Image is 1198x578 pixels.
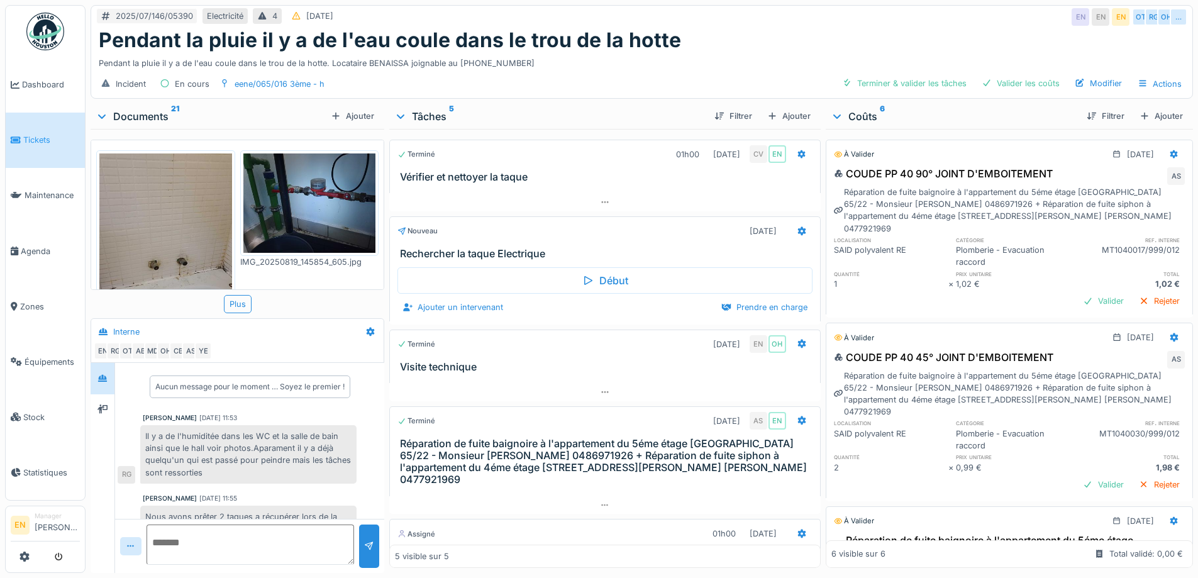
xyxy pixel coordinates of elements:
[1078,476,1129,493] div: Valider
[834,278,948,290] div: 1
[768,412,786,430] div: EN
[713,528,736,540] div: 01h00
[1134,476,1185,493] div: Rejeter
[400,438,814,486] h3: Réparation de fuite baignoire à l'appartement du 5éme étage [GEOGRAPHIC_DATA] 65/22 - Monsieur [P...
[35,511,80,538] li: [PERSON_NAME]
[99,28,681,52] h1: Pendant la pluie il y a de l'eau coule dans le trou de la hotte
[144,342,162,360] div: MD
[956,453,1070,461] h6: prix unitaire
[1070,270,1185,278] h6: total
[6,223,85,279] a: Agenda
[118,466,135,484] div: RG
[155,381,345,392] div: Aucun message pour le moment … Soyez le premier !
[397,149,435,160] div: Terminé
[23,134,80,146] span: Tickets
[1127,331,1154,343] div: [DATE]
[750,412,767,430] div: AS
[834,350,1053,365] div: COUDE PP 40 45° JOINT D'EMBOITEMENT
[306,10,333,22] div: [DATE]
[113,326,140,338] div: Interne
[956,236,1070,244] h6: catégorie
[20,301,80,313] span: Zones
[1170,8,1187,26] div: …
[956,278,1070,290] div: 1,02 €
[831,109,1077,124] div: Coûts
[834,244,948,268] div: SAID polyvalent RE
[94,342,111,360] div: EN
[169,342,187,360] div: CB
[1070,75,1127,92] div: Modifier
[834,166,1053,181] div: COUDE PP 40 90° JOINT D'EMBOITEMENT
[834,236,948,244] h6: localisation
[834,186,1185,235] div: Réparation de fuite baignoire à l'appartement du 5éme étage [GEOGRAPHIC_DATA] 65/22 - Monsieur [P...
[397,299,508,316] div: Ajouter un intervenant
[25,356,80,368] span: Équipements
[116,78,146,90] div: Incident
[956,428,1070,452] div: Plomberie - Evacuation raccord
[713,148,740,160] div: [DATE]
[99,52,1185,69] div: Pendant la pluie il y a de l'eau coule dans le trou de la hotte. Locataire BENAISSA joignable au ...
[157,342,174,360] div: OH
[397,416,435,426] div: Terminé
[750,145,767,163] div: CV
[143,494,197,503] div: [PERSON_NAME]
[207,10,243,22] div: Electricité
[762,108,816,125] div: Ajouter
[1132,8,1150,26] div: OT
[397,267,812,294] div: Début
[26,13,64,50] img: Badge_color-CXgf-gQk.svg
[948,462,957,474] div: ×
[834,370,1185,418] div: Réparation de fuite baignoire à l'appartement du 5éme étage [GEOGRAPHIC_DATA] 65/22 - Monsieur [P...
[1132,75,1187,93] div: Actions
[1070,236,1185,244] h6: ref. interne
[240,256,379,268] div: IMG_20250819_145854_605.jpg
[1070,428,1185,452] div: MT1040030/999/012
[6,279,85,334] a: Zones
[1078,292,1129,309] div: Valider
[140,506,357,540] div: Nous avons prêter 2 taques a récupérer lors de la pose d'une nouvelle taque
[326,108,379,125] div: Ajouter
[99,153,232,330] img: prfpfh4zig6whtgqpvc25b7aa8d8
[768,145,786,163] div: EN
[1134,108,1188,125] div: Ajouter
[768,335,786,353] div: OH
[834,516,874,526] div: À valider
[1167,351,1185,369] div: AS
[21,245,80,257] span: Agenda
[182,342,199,360] div: AS
[709,108,757,125] div: Filtrer
[96,109,326,124] div: Documents
[11,511,80,542] a: EN Manager[PERSON_NAME]
[175,78,209,90] div: En cours
[1157,8,1175,26] div: OH
[199,413,237,423] div: [DATE] 11:53
[199,494,237,503] div: [DATE] 11:55
[837,75,972,92] div: Terminer & valider les tâches
[676,148,699,160] div: 01h00
[834,333,874,343] div: À valider
[713,338,740,350] div: [DATE]
[6,168,85,223] a: Maintenance
[956,419,1070,427] h6: catégorie
[397,339,435,350] div: Terminé
[106,342,124,360] div: RG
[834,453,948,461] h6: quantité
[224,295,252,313] div: Plus
[956,244,1070,268] div: Plomberie - Evacuation raccord
[119,342,136,360] div: OT
[6,445,85,500] a: Statistiques
[750,225,777,237] div: [DATE]
[831,548,885,560] div: 6 visible sur 6
[6,389,85,445] a: Stock
[1112,8,1129,26] div: EN
[1070,244,1185,268] div: MT1040017/999/012
[1070,278,1185,290] div: 1,02 €
[272,10,277,22] div: 4
[834,462,948,474] div: 2
[1070,462,1185,474] div: 1,98 €
[11,516,30,535] li: EN
[171,109,179,124] sup: 21
[116,10,193,22] div: 2025/07/146/05390
[395,550,449,562] div: 5 visible sur 5
[1092,8,1109,26] div: EN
